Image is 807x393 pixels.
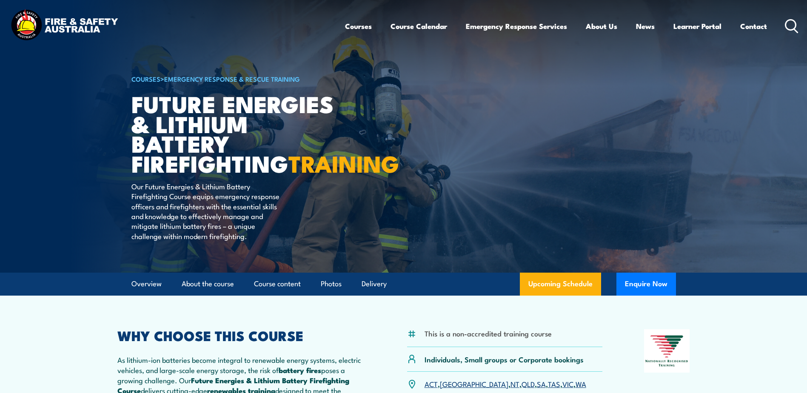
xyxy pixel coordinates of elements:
a: Upcoming Schedule [520,273,601,296]
a: Contact [740,15,767,37]
h2: WHY CHOOSE THIS COURSE [117,329,366,341]
button: Enquire Now [616,273,676,296]
a: About Us [586,15,617,37]
a: Course Calendar [391,15,447,37]
a: NT [510,379,519,389]
a: TAS [548,379,560,389]
a: Course content [254,273,301,295]
a: About the course [182,273,234,295]
a: News [636,15,655,37]
strong: battery fires [279,365,321,376]
a: ACT [425,379,438,389]
img: Nationally Recognised Training logo. [644,329,690,373]
a: QLD [522,379,535,389]
p: Individuals, Small groups or Corporate bookings [425,354,584,364]
a: Emergency Response & Rescue Training [164,74,300,83]
p: Our Future Energies & Lithium Battery Firefighting Course equips emergency response officers and ... [131,181,287,241]
a: COURSES [131,74,160,83]
a: Overview [131,273,162,295]
h6: > [131,74,342,84]
h1: Future Energies & Lithium Battery Firefighting [131,94,342,173]
a: Courses [345,15,372,37]
a: WA [576,379,586,389]
a: Learner Portal [673,15,721,37]
a: VIC [562,379,573,389]
a: Photos [321,273,342,295]
p: , , , , , , , [425,379,586,389]
li: This is a non-accredited training course [425,328,552,338]
a: [GEOGRAPHIC_DATA] [440,379,508,389]
strong: TRAINING [288,145,399,180]
a: SA [537,379,546,389]
a: Delivery [362,273,387,295]
a: Emergency Response Services [466,15,567,37]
